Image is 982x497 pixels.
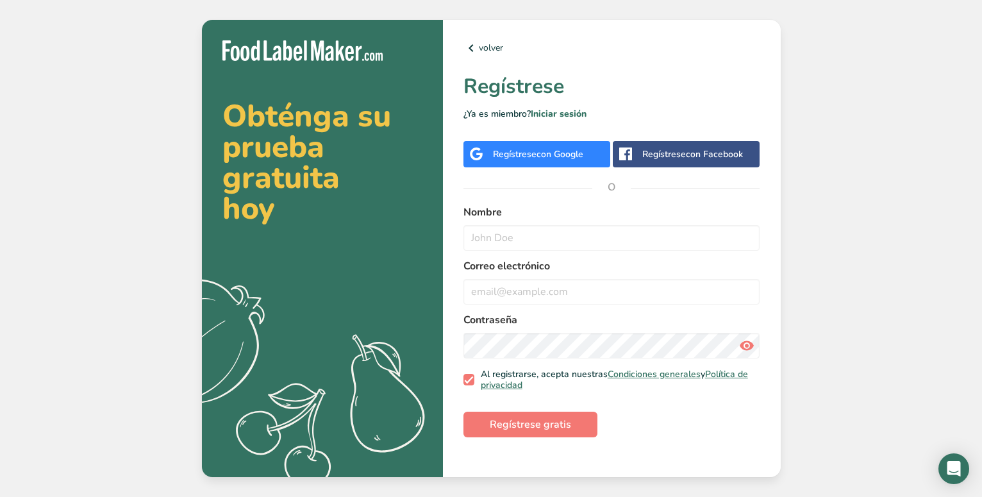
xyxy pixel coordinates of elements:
[463,71,760,102] h1: Regístrese
[463,205,760,220] label: Nombre
[463,312,760,328] label: Contraseña
[608,368,701,380] a: Condiciones generales
[463,279,760,305] input: email@example.com
[686,148,743,160] span: con Facebook
[463,107,760,121] p: ¿Ya es miembro?
[481,368,748,392] a: Política de privacidad
[463,225,760,251] input: John Doe
[222,40,383,62] img: Food Label Maker
[592,168,631,206] span: O
[463,40,760,56] a: volver
[474,369,755,391] span: Al registrarse, acepta nuestras y
[938,453,969,484] div: Open Intercom Messenger
[537,148,583,160] span: con Google
[490,417,571,432] span: Regístrese gratis
[531,108,587,120] a: Iniciar sesión
[463,412,597,437] button: Regístrese gratis
[463,258,760,274] label: Correo electrónico
[642,147,743,161] div: Regístrese
[222,101,422,224] h2: Obténga su prueba gratuita hoy
[493,147,583,161] div: Regístrese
